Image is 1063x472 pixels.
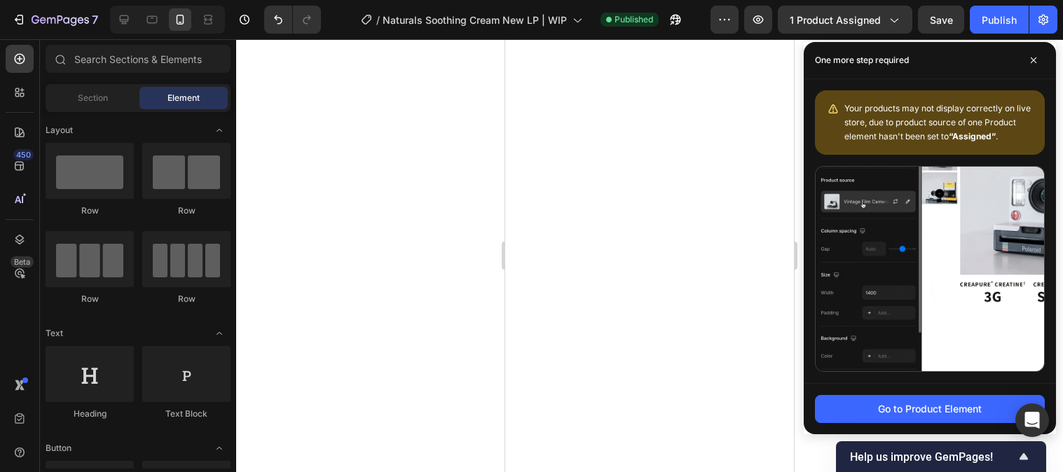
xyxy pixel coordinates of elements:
button: Save [918,6,964,34]
p: 7 [92,11,98,28]
span: Section [78,92,108,104]
div: Row [46,204,134,217]
span: Naturals Soothing Cream New LP | WIP [383,13,567,27]
input: Search Sections & Elements [46,45,231,73]
span: Toggle open [208,437,231,459]
button: 1 product assigned [778,6,912,34]
span: / [376,13,380,27]
p: One more step required [815,53,909,67]
span: Save [930,14,953,26]
span: Toggle open [208,322,231,345]
button: Show survey - Help us improve GemPages! [850,448,1032,465]
span: Text [46,327,63,340]
span: Published [615,13,653,26]
span: Layout [46,124,73,137]
div: Beta [11,256,34,268]
button: Publish [970,6,1029,34]
b: “Assigned” [949,131,996,141]
div: Undo/Redo [264,6,321,34]
span: Button [46,442,71,454]
div: Open Intercom Messenger [1015,403,1049,437]
div: 450 [13,149,34,160]
span: Your products may not display correctly on live store, due to product source of one Product eleme... [844,103,1031,141]
div: Row [142,293,231,305]
div: Text Block [142,408,231,420]
div: Heading [46,408,134,420]
div: Publish [982,13,1017,27]
button: 7 [6,6,104,34]
div: Row [46,293,134,305]
iframe: Design area [505,39,794,472]
button: Go to Product Element [815,395,1045,423]
span: Element [167,92,200,104]
span: 1 product assigned [790,13,881,27]
span: Toggle open [208,119,231,141]
div: Row [142,204,231,217]
div: Go to Product Element [878,401,982,416]
span: Help us improve GemPages! [850,450,1015,464]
